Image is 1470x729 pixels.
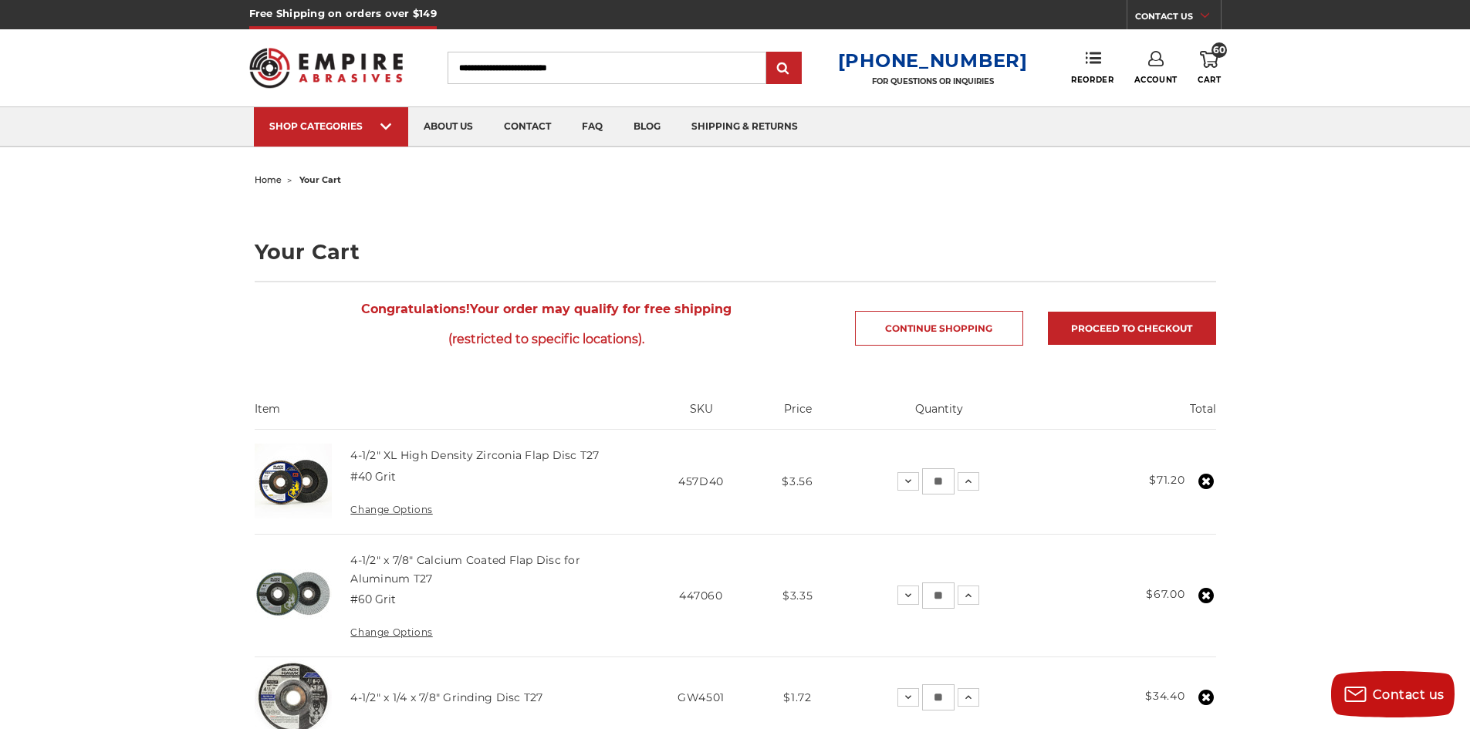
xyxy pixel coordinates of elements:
[855,311,1023,346] a: Continue Shopping
[408,107,488,147] a: about us
[269,120,393,132] div: SHOP CATEGORIES
[1048,312,1216,345] a: Proceed to checkout
[836,401,1043,429] th: Quantity
[838,76,1028,86] p: FOR QUESTIONS OR INQUIRIES
[838,49,1028,72] a: [PHONE_NUMBER]
[676,107,813,147] a: shipping & returns
[255,294,839,354] span: Your order may qualify for free shipping
[1373,687,1445,702] span: Contact us
[922,468,955,494] input: 4-1/2" XL High Density Zirconia Flap Disc T27 Quantity:
[1134,75,1178,85] span: Account
[350,592,396,608] dd: #60 Grit
[618,107,676,147] a: blog
[643,401,759,429] th: SKU
[350,469,396,485] dd: #40 Grit
[255,401,644,429] th: Item
[1146,587,1184,601] strong: $67.00
[350,626,432,638] a: Change Options
[759,401,836,429] th: Price
[255,444,332,521] img: 4-1/2" XL High Density Zirconia Flap Disc T27
[350,690,542,704] a: 4-1/2" x 1/4 x 7/8" Grinding Disc T27
[922,582,955,609] input: 4-1/2" x 7/8" Calcium Coated Flap Disc for Aluminum T27 Quantity:
[783,690,812,704] span: $1.72
[678,690,725,704] span: GW4501
[1135,8,1221,29] a: CONTACT US
[1071,75,1113,85] span: Reorder
[678,474,724,488] span: 457D40
[488,107,566,147] a: contact
[679,589,722,602] span: 447060
[1331,671,1455,717] button: Contact us
[299,174,341,185] span: your cart
[350,448,599,462] a: 4-1/2" XL High Density Zirconia Flap Disc T27
[1071,51,1113,84] a: Reorder
[1211,42,1227,58] span: 60
[782,474,813,488] span: $3.56
[922,684,955,710] input: 4-1/2" x 1/4 x 7/8" Grinding Disc T27 Quantity:
[361,302,470,316] strong: Congratulations!
[249,38,404,98] img: Empire Abrasives
[1198,75,1221,85] span: Cart
[566,107,618,147] a: faq
[1043,401,1215,429] th: Total
[769,53,799,84] input: Submit
[1149,473,1184,487] strong: $71.20
[255,174,282,185] a: home
[1145,689,1184,703] strong: $34.40
[1198,51,1221,85] a: 60 Cart
[255,241,1216,262] h1: Your Cart
[350,553,580,586] a: 4-1/2" x 7/8" Calcium Coated Flap Disc for Aluminum T27
[350,504,432,515] a: Change Options
[255,557,332,634] img: BHA 4-1/2" x 7/8" Aluminum Flap Disc
[255,324,839,354] span: (restricted to specific locations).
[782,589,813,602] span: $3.35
